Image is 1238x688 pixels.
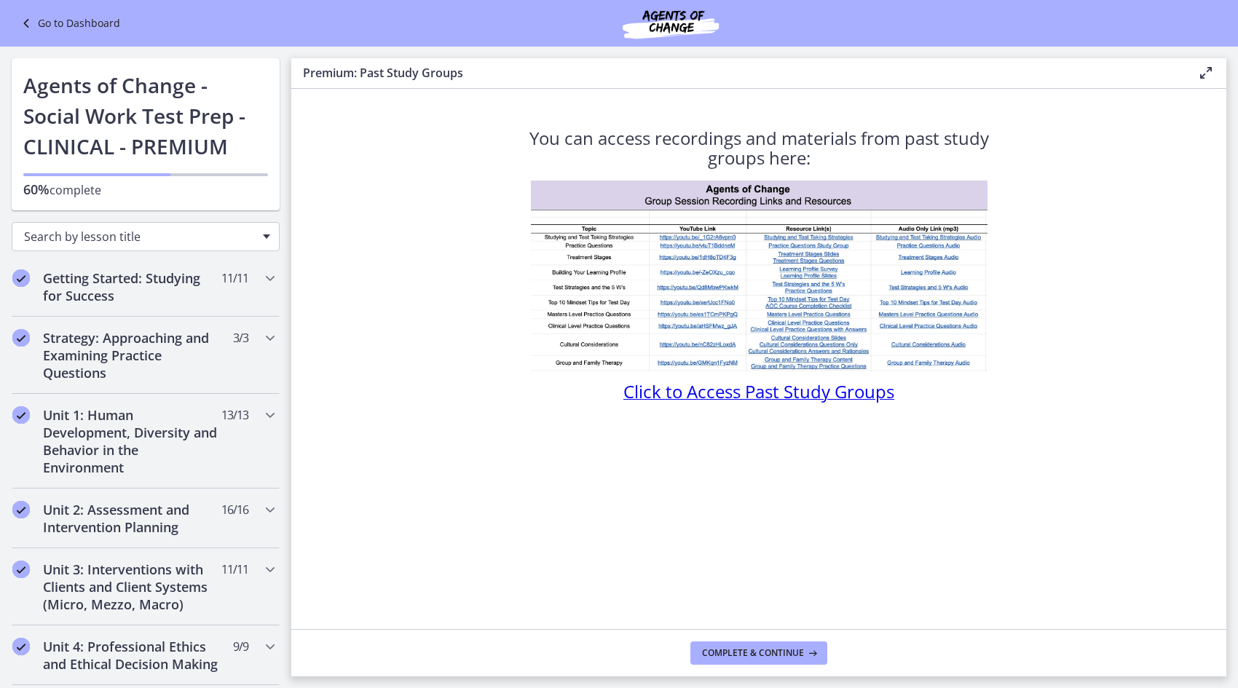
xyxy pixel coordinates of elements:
[12,406,30,424] i: Completed
[43,638,221,673] h2: Unit 4: Professional Ethics and Ethical Decision Making
[24,229,256,245] span: Search by lesson title
[43,561,221,613] h2: Unit 3: Interventions with Clients and Client Systems (Micro, Mezzo, Macro)
[233,329,248,347] span: 3 / 3
[623,386,894,402] a: Click to Access Past Study Groups
[531,181,987,371] img: 1734296182395.jpeg
[12,222,280,251] div: Search by lesson title
[12,501,30,518] i: Completed
[23,181,268,199] p: complete
[583,6,758,41] img: Agents of Change Social Work Test Prep
[221,406,248,424] span: 13 / 13
[12,269,30,287] i: Completed
[43,406,221,476] h2: Unit 1: Human Development, Diversity and Behavior in the Environment
[702,647,804,659] span: Complete & continue
[43,269,221,304] h2: Getting Started: Studying for Success
[23,181,50,198] span: 60%
[12,638,30,655] i: Completed
[221,501,248,518] span: 16 / 16
[303,64,1174,82] h3: Premium: Past Study Groups
[221,269,248,287] span: 11 / 11
[12,561,30,578] i: Completed
[233,638,248,655] span: 9 / 9
[43,501,221,536] h2: Unit 2: Assessment and Intervention Planning
[221,561,248,578] span: 11 / 11
[43,329,221,381] h2: Strategy: Approaching and Examining Practice Questions
[23,70,268,162] h1: Agents of Change - Social Work Test Prep - CLINICAL - PREMIUM
[12,329,30,347] i: Completed
[690,641,827,665] button: Complete & continue
[17,15,120,32] a: Go to Dashboard
[623,379,894,403] span: Click to Access Past Study Groups
[529,126,989,170] span: You can access recordings and materials from past study groups here:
